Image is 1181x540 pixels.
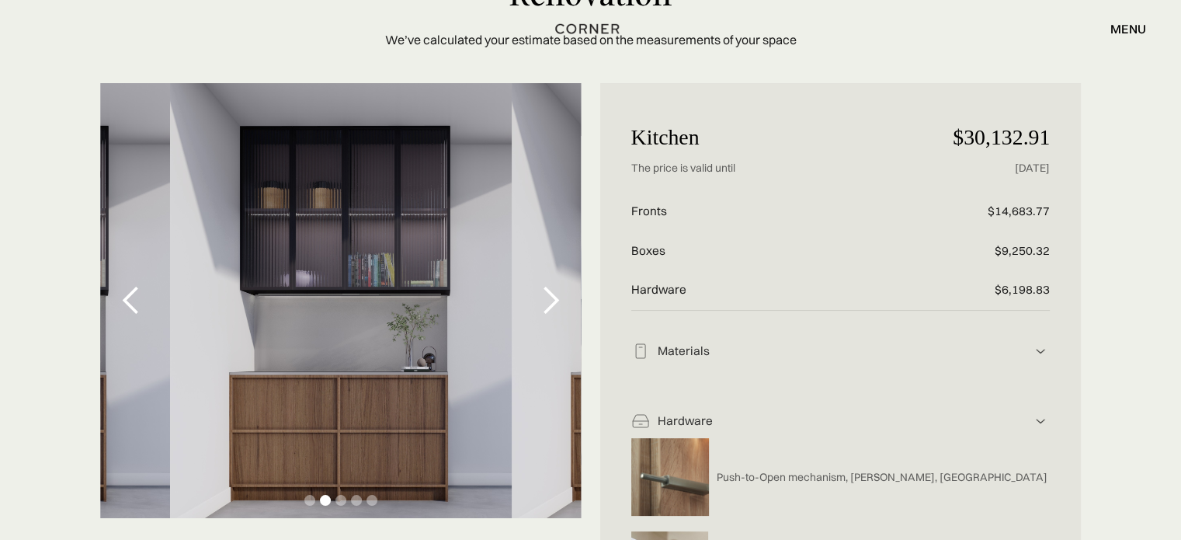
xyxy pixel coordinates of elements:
p: $6,198.83 [910,270,1050,310]
p: $14,683.77 [910,192,1050,232]
div: 2 of 5 [100,83,582,518]
p: Boxes [631,232,911,271]
p: $30,132.91 [910,114,1050,162]
div: Show slide 5 of 5 [366,495,377,506]
a: home [550,19,630,39]
div: previous slide [100,83,162,518]
p: The price is valid until [631,161,911,176]
div: carousel [100,83,582,518]
div: Show slide 4 of 5 [351,495,362,506]
div: Show slide 3 of 5 [335,495,346,506]
p: Hardware [631,270,911,310]
div: Hardware [650,413,1032,430]
p: Push-to-Open mechanism, [PERSON_NAME], [GEOGRAPHIC_DATA] [717,470,1047,485]
div: Materials [650,343,1032,360]
p: Fronts [631,192,911,232]
div: Show slide 2 of 5 [320,495,331,506]
div: menu [1110,23,1146,35]
p: Kitchen [631,114,911,162]
div: Show slide 1 of 5 [304,495,315,506]
p: [DATE] [910,161,1050,176]
div: menu [1095,16,1146,42]
div: next slide [519,83,582,518]
p: $9,250.32 [910,232,1050,271]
